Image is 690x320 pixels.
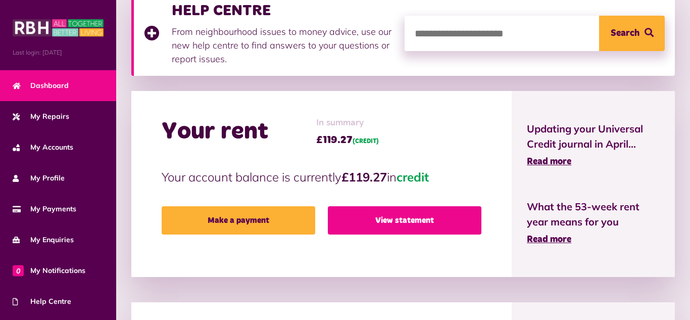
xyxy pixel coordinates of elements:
[162,206,315,235] a: Make a payment
[353,139,379,145] span: (CREDIT)
[341,169,387,185] strong: £119.27
[527,235,571,244] span: Read more
[13,296,71,307] span: Help Centre
[397,169,429,185] span: credit
[316,116,379,130] span: In summary
[527,199,660,247] a: What the 53-week rent year means for you Read more
[13,142,73,153] span: My Accounts
[172,2,395,20] h3: HELP CENTRE
[13,48,104,57] span: Last login: [DATE]
[172,25,395,66] p: From neighbourhood issues to money advice, use our new help centre to find answers to your questi...
[599,16,665,51] button: Search
[527,199,660,230] span: What the 53-week rent year means for you
[527,157,571,166] span: Read more
[162,117,268,147] h2: Your rent
[611,16,639,51] span: Search
[162,168,481,186] p: Your account balance is currently in
[13,80,69,91] span: Dashboard
[13,235,74,245] span: My Enquiries
[13,111,69,122] span: My Repairs
[13,18,104,38] img: MyRBH
[527,121,660,169] a: Updating your Universal Credit journal in April... Read more
[316,132,379,148] span: £119.27
[13,173,65,184] span: My Profile
[527,121,660,152] span: Updating your Universal Credit journal in April...
[13,265,85,276] span: My Notifications
[328,206,481,235] a: View statement
[13,265,24,276] span: 0
[13,204,76,214] span: My Payments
